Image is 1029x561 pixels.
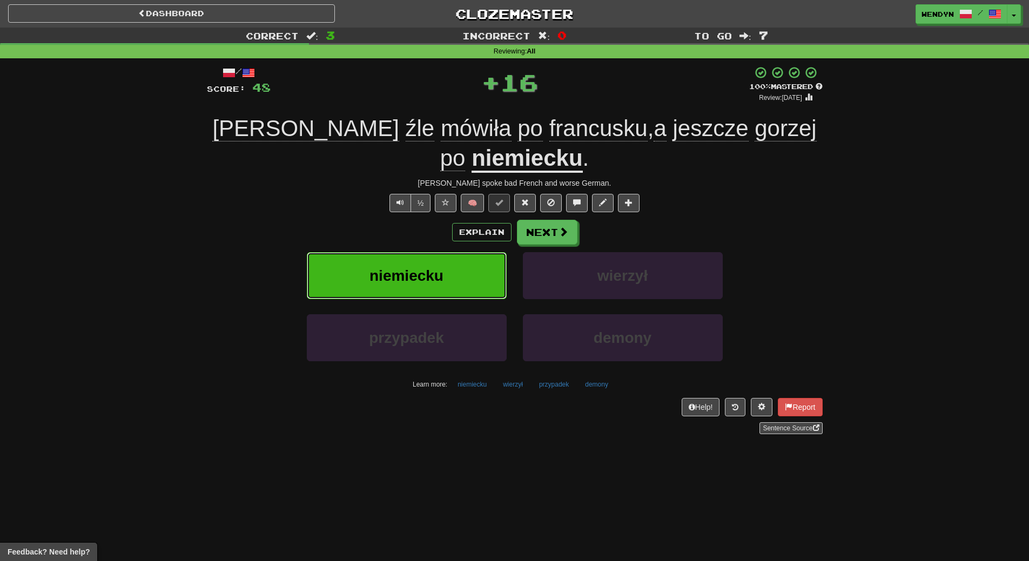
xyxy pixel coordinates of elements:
[916,4,1007,24] a: WendyN /
[207,84,246,93] span: Score:
[739,31,751,40] span: :
[411,194,431,212] button: ½
[413,381,447,388] small: Learn more:
[212,116,816,171] span: ,
[592,194,614,212] button: Edit sentence (alt+d)
[672,116,748,141] span: jeszcze
[978,9,983,16] span: /
[527,48,535,55] strong: All
[497,376,529,393] button: wierzył
[533,376,575,393] button: przypadek
[452,376,493,393] button: niemiecku
[557,29,567,42] span: 0
[594,329,651,346] span: demony
[523,252,723,299] button: wierzył
[369,267,443,284] span: niemiecku
[472,145,582,173] u: niemiecku
[694,30,732,41] span: To go
[488,194,510,212] button: Set this sentence to 100% Mastered (alt+m)
[725,398,745,416] button: Round history (alt+y)
[387,194,431,212] div: Text-to-speech controls
[618,194,640,212] button: Add to collection (alt+a)
[252,80,271,94] span: 48
[566,194,588,212] button: Discuss sentence (alt+u)
[326,29,335,42] span: 3
[8,4,335,23] a: Dashboard
[481,66,500,98] span: +
[452,223,512,241] button: Explain
[517,116,543,141] span: po
[514,194,536,212] button: Reset to 0% Mastered (alt+r)
[922,9,954,19] span: WendyN
[207,178,823,188] div: [PERSON_NAME] spoke bad French and worse German.
[523,314,723,361] button: demony
[8,546,90,557] span: Open feedback widget
[441,116,512,141] span: mówiła
[759,422,822,434] a: Sentence Source
[583,145,589,171] span: .
[654,116,666,141] span: a
[759,29,768,42] span: 7
[778,398,822,416] button: Report
[749,82,771,91] span: 100 %
[207,66,271,79] div: /
[307,314,507,361] button: przypadek
[749,82,823,92] div: Mastered
[389,194,411,212] button: Play sentence audio (ctl+space)
[246,30,299,41] span: Correct
[461,194,484,212] button: 🧠
[579,376,614,393] button: demony
[369,329,444,346] span: przypadek
[351,4,678,23] a: Clozemaster
[755,116,816,141] span: gorzej
[540,194,562,212] button: Ignore sentence (alt+i)
[538,31,550,40] span: :
[759,94,802,102] small: Review: [DATE]
[307,252,507,299] button: niemiecku
[549,116,648,141] span: francusku
[517,220,577,245] button: Next
[462,30,530,41] span: Incorrect
[435,194,456,212] button: Favorite sentence (alt+f)
[682,398,720,416] button: Help!
[406,116,435,141] span: źle
[500,69,538,96] span: 16
[597,267,648,284] span: wierzył
[212,116,399,141] span: [PERSON_NAME]
[306,31,318,40] span: :
[440,145,466,171] span: po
